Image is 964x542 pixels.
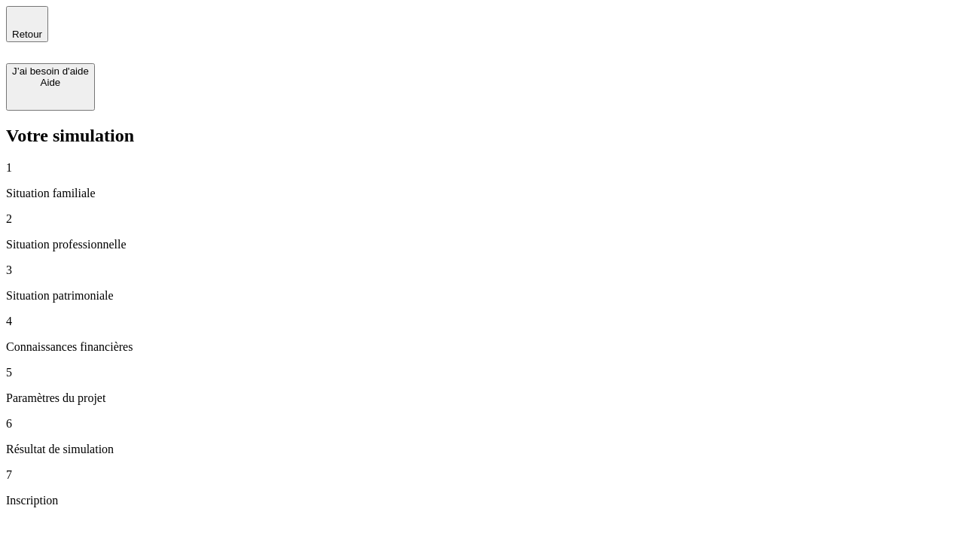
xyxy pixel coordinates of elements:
button: Retour [6,6,48,42]
p: Situation familiale [6,187,958,200]
p: 1 [6,161,958,175]
p: 6 [6,417,958,431]
p: 5 [6,366,958,379]
p: 7 [6,468,958,482]
p: Situation professionnelle [6,238,958,251]
p: 3 [6,263,958,277]
div: Aide [12,77,89,88]
p: Connaissances financières [6,340,958,354]
p: 4 [6,315,958,328]
p: Situation patrimoniale [6,289,958,303]
p: Résultat de simulation [6,443,958,456]
span: Retour [12,29,42,40]
h2: Votre simulation [6,126,958,146]
p: Inscription [6,494,958,507]
div: J’ai besoin d'aide [12,65,89,77]
button: J’ai besoin d'aideAide [6,63,95,111]
p: 2 [6,212,958,226]
p: Paramètres du projet [6,391,958,405]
